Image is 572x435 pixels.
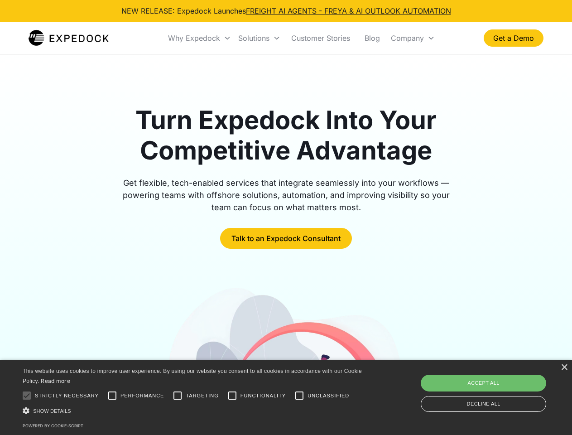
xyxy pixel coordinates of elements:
[421,337,572,435] iframe: Chat Widget
[246,6,451,15] a: FREIGHT AI AGENTS - FREYA & AI OUTLOOK AUTOMATION
[29,29,109,47] a: home
[391,34,424,43] div: Company
[29,29,109,47] img: Expedock Logo
[387,23,438,53] div: Company
[23,368,362,385] span: This website uses cookies to improve user experience. By using our website you consent to all coo...
[484,29,543,47] a: Get a Demo
[238,34,269,43] div: Solutions
[235,23,284,53] div: Solutions
[120,392,164,400] span: Performance
[308,392,349,400] span: Unclassified
[41,377,70,384] a: Read more
[112,105,460,166] h1: Turn Expedock Into Your Competitive Advantage
[121,5,451,16] div: NEW RELEASE: Expedock Launches
[168,34,220,43] div: Why Expedock
[35,392,99,400] span: Strictly necessary
[33,408,71,414] span: Show details
[220,228,352,249] a: Talk to an Expedock Consultant
[186,392,218,400] span: Targeting
[357,23,387,53] a: Blog
[112,177,460,213] div: Get flexible, tech-enabled services that integrate seamlessly into your workflows — powering team...
[164,23,235,53] div: Why Expedock
[284,23,357,53] a: Customer Stories
[240,392,286,400] span: Functionality
[23,406,365,416] div: Show details
[23,423,83,428] a: Powered by cookie-script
